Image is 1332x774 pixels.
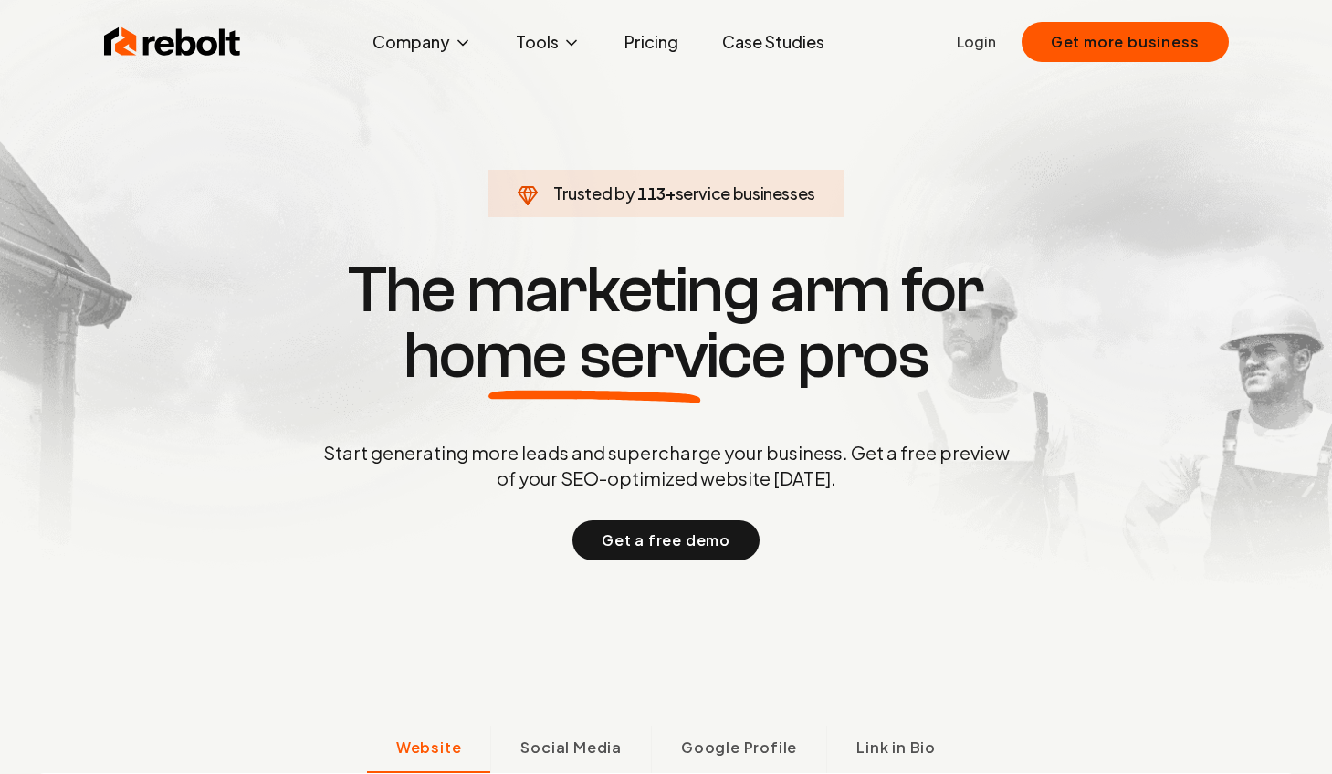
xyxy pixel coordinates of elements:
[681,737,797,758] span: Google Profile
[826,726,965,773] button: Link in Bio
[856,737,936,758] span: Link in Bio
[404,323,786,389] span: home service
[490,726,651,773] button: Social Media
[367,726,491,773] button: Website
[708,24,839,60] a: Case Studies
[396,737,462,758] span: Website
[572,520,760,560] button: Get a free demo
[666,183,676,204] span: +
[358,24,487,60] button: Company
[637,181,666,206] span: 113
[651,726,826,773] button: Google Profile
[228,257,1105,389] h1: The marketing arm for pros
[957,31,996,53] a: Login
[320,440,1013,491] p: Start generating more leads and supercharge your business. Get a free preview of your SEO-optimiz...
[1022,22,1229,62] button: Get more business
[104,24,241,60] img: Rebolt Logo
[610,24,693,60] a: Pricing
[676,183,816,204] span: service businesses
[520,737,622,758] span: Social Media
[553,183,635,204] span: Trusted by
[501,24,595,60] button: Tools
